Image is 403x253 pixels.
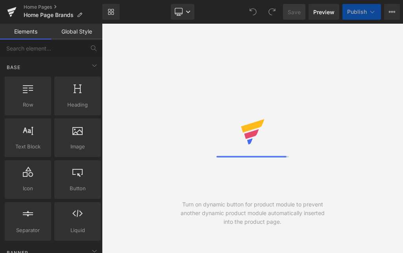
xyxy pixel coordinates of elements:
span: Heading [57,101,98,109]
span: Image [57,142,98,151]
span: Preview [313,8,335,16]
span: Separator [7,226,49,234]
a: Home Pages [24,4,102,10]
div: Turn on dynamic button for product module to prevent another dynamic product module automatically... [177,200,328,226]
span: Text Block [7,142,49,151]
span: Publish [347,9,367,15]
button: Redo [264,4,280,20]
a: Preview [309,4,339,20]
button: More [384,4,400,20]
a: New Library [102,4,120,20]
button: Undo [245,4,261,20]
button: Publish [342,4,381,20]
span: Row [7,101,49,109]
span: Home Page Brands [24,12,74,18]
span: Liquid [57,226,98,234]
a: Global Style [51,24,102,39]
span: Icon [7,184,49,193]
span: Button [57,184,98,193]
span: Base [6,64,21,71]
span: Save [288,8,301,16]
